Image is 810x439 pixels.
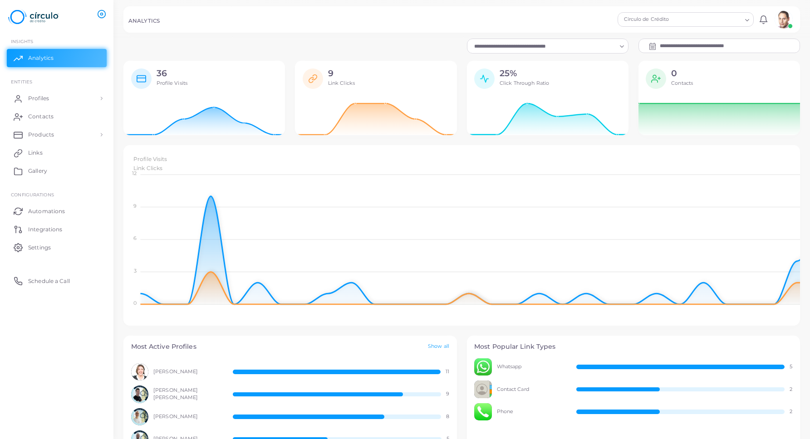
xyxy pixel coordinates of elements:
h2: 25% [500,68,549,79]
span: [PERSON_NAME] [PERSON_NAME] [153,387,223,401]
span: 2 [790,408,792,415]
span: Profiles [28,94,49,102]
span: Products [28,131,54,139]
span: 2 [790,386,792,393]
h4: Most Popular Link Types [474,343,793,351]
div: Search for option [618,12,754,27]
span: Integrations [28,225,62,234]
a: Products [7,126,107,144]
a: Profiles [7,89,107,107]
span: Link Clicks [133,165,162,171]
span: Whatsapp [497,363,566,371]
span: Contacts [28,112,54,121]
img: avatar [474,358,492,376]
a: Settings [7,238,107,256]
a: Automations [7,202,107,220]
a: Contacts [7,107,107,126]
span: INSIGHTS [11,39,33,44]
span: [PERSON_NAME] [153,413,223,420]
tspan: 6 [133,235,137,242]
span: 11 [446,368,449,376]
img: avatar [775,10,793,29]
span: Links [28,149,43,157]
span: 9 [446,390,449,398]
img: avatar [131,363,149,381]
a: Links [7,144,107,162]
img: avatar [131,408,149,426]
tspan: 3 [134,268,137,274]
span: Círculo de Crédito [623,15,688,24]
span: Gallery [28,167,47,175]
tspan: 12 [132,171,137,177]
span: Contact Card [497,386,566,393]
img: logo [8,9,59,25]
h4: Most Active Profiles [131,343,196,351]
span: 5 [790,363,792,371]
a: Schedule a Call [7,272,107,290]
a: Show all [428,343,449,351]
h2: 9 [328,68,355,79]
span: Configurations [11,192,54,197]
a: Integrations [7,220,107,238]
span: Profile Visits [157,80,188,86]
span: Analytics [28,54,54,62]
span: Link Clicks [328,80,355,86]
div: Search for option [467,39,628,53]
img: avatar [474,380,492,398]
h2: 36 [157,68,188,79]
span: Settings [28,244,51,252]
img: avatar [131,385,149,403]
a: Gallery [7,162,107,180]
a: avatar [772,10,795,29]
tspan: 9 [133,203,137,209]
h2: 0 [671,68,693,79]
span: Contacts [671,80,693,86]
span: 8 [446,413,449,420]
input: Search for option [689,15,741,24]
span: Schedule a Call [28,277,70,285]
a: Analytics [7,49,107,67]
span: Profile Visits [133,156,167,162]
span: ENTITIES [11,79,32,84]
input: Search for option [471,41,616,51]
tspan: 0 [133,300,137,307]
span: Automations [28,207,65,215]
img: avatar [474,403,492,421]
span: [PERSON_NAME] [153,368,223,376]
h5: ANALYTICS [128,18,160,24]
span: Click Through Ratio [500,80,549,86]
span: Phone [497,408,566,415]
